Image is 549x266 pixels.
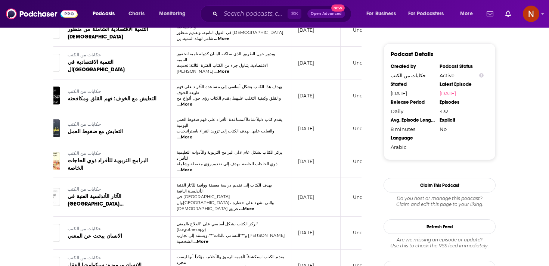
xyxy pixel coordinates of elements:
[214,69,229,75] span: ...More
[6,7,78,21] img: Podchaser - Follow, Share and Rate Podcasts
[214,36,229,42] span: ...More
[177,254,284,265] span: يقدم الكتاب استكشافاً لأهمية الرموز والأحلام، مؤكداً أنها ليست مجرد
[391,117,435,123] div: Avg. Episode Length
[391,144,435,150] div: Arabic
[455,8,482,20] button: open menu
[177,134,192,140] span: ...More
[391,108,435,114] div: Daily
[128,9,145,19] span: Charts
[361,8,405,20] button: open menu
[298,93,314,99] p: [DATE]
[177,221,258,232] span: يركز الكتاب بشكل أساسي على "العلاج بالمعنى" (Logotherapy)
[193,239,208,245] span: ...More
[68,121,156,128] a: حكايات من الكتب
[68,150,157,157] a: حكايات من الكتب
[331,4,345,12] span: New
[298,194,314,200] p: [DATE]
[298,60,314,66] p: [DATE]
[68,226,101,231] span: حكايات من الكتب
[479,73,484,78] button: Show Info
[177,96,281,101] span: والقلق وكيفية التغلب عليهما. يقدم الكتاب رؤى حول أنواع مخ
[298,27,314,33] p: [DATE]
[177,101,192,107] span: ...More
[177,128,274,134] span: والتغلب عليها. يهدف الكتاب إلى تزويد القراء باستراتيجيات
[353,194,373,200] span: Under 1k
[440,126,484,132] div: No
[177,161,277,166] span: ذوي الحاجات الخاصة. يهدف إلى تقديم رؤى مفصلة وشاملة
[68,122,101,127] span: حكايات من الكتب
[391,72,435,78] div: حكايات من الكتب
[523,6,539,22] img: User Profile
[68,193,127,215] span: الآثار الأندلسية الفنية في [GEOGRAPHIC_DATA] وال[GEOGRAPHIC_DATA]
[384,178,496,193] button: Claim This Podcast
[68,151,101,156] span: حكايات من الكتب
[68,157,148,171] span: البرامج التربوية للأفراد ذوي الحاجات الخاصة
[68,232,156,240] a: الانسان يبحث عن المعني
[353,230,373,235] span: Under 1k
[353,126,373,131] span: Under 1k
[239,206,254,212] span: ...More
[177,233,285,244] span: و**"التسامي بالذات"**. ويستند إلى تجارب [PERSON_NAME] الشخصية
[384,195,496,201] span: Do you host or manage this podcast?
[68,52,157,59] a: حكايات من الكتب
[68,96,156,102] span: التعايش مع الخوف: فهم القلق ومكافحته
[68,255,157,262] a: حكايات من الكتب
[177,150,282,161] span: يركز الكتاب بشكل عام على البرامج التربوية والأدوات التعليمية للأفراد
[159,9,186,19] span: Monitoring
[177,18,277,29] span: الهدف الرئيسي للكتاب هو معالجة مشكلة التنمية الاقتصادية والاجتماعية
[391,81,435,87] div: Started
[391,90,435,96] div: [DATE]
[353,93,373,98] span: Under 1k
[298,125,314,132] p: [DATE]
[523,6,539,22] button: Show profile menu
[68,193,157,208] a: الآثار الأندلسية الفنية في [GEOGRAPHIC_DATA] وال[GEOGRAPHIC_DATA]
[384,237,496,249] div: Are we missing an episode or update? Use this to check the RSS feed immediately.
[68,187,101,192] span: حكايات من الكتب
[307,9,345,18] button: Open AdvancedNew
[221,8,288,20] input: Search podcasts, credits, & more...
[68,128,123,135] span: التعايش مع ضغوط العمل
[391,126,435,132] div: 8 minutes
[440,63,484,69] div: Podcast Status
[177,167,192,173] span: ...More
[384,219,496,234] button: Refresh Feed
[87,8,124,20] button: open menu
[177,30,283,41] span: في الدول النامية، وتقديم منظور [DEMOGRAPHIC_DATA] شامل لهذه التنمية. ين
[177,63,268,74] span: الاقتصادية. يتناول جزء من الكتاب الفترة الثالثة: تحديث [PERSON_NAME]
[68,59,157,73] a: التنمية الاقتصادية في ال[GEOGRAPHIC_DATA]
[68,88,156,95] a: حكايات من الكتب
[93,9,115,19] span: Podcasts
[391,50,433,57] h3: Podcast Details
[353,60,373,66] span: Under 1k
[177,182,272,194] span: يهدف الكتاب إلى تقديم دراسة معمقة ووافية للآثار الفنية الأندلسية الباقية
[391,135,435,141] div: Language
[68,128,156,135] a: التعايش مع ضغوط العمل
[391,99,435,105] div: Release Period
[68,26,157,41] a: التنمية الاقتصادية الشاملة من منظور [DEMOGRAPHIC_DATA]
[484,7,496,20] a: Show notifications dropdown
[391,63,435,69] div: Created by
[298,158,314,165] p: [DATE]
[440,117,484,123] div: Explicit
[177,84,282,95] span: يهدف هذا الكتاب بشكل أساسي إلى مساعدة الأفراد على فهم طبيعة الخوف
[177,117,282,128] span: يقدم كتاب دليلاً شاملاً لمساعدة الأفراد على فهم ضغوط العمل اليومية
[68,226,156,232] a: حكايات من الكتب
[408,9,444,19] span: For Podcasters
[440,99,484,105] div: Episodes
[177,51,275,62] span: ويدور حول الطريق الذي سلكته اليابان كدولة نامية لتحقيق التنمية
[440,72,484,78] div: Active
[68,186,157,193] a: حكايات من الكتب
[177,194,274,211] span: في [GEOGRAPHIC_DATA] وال[GEOGRAPHIC_DATA]، والتي تشهد على حضارة [DEMOGRAPHIC_DATA] عريق
[353,159,373,164] span: Under 1k
[68,95,156,103] a: التعايش مع الخوف: فهم القلق ومكافحته
[311,12,342,16] span: Open Advanced
[68,59,125,73] span: التنمية الاقتصادية في ال[GEOGRAPHIC_DATA]
[403,8,455,20] button: open menu
[384,195,496,207] div: Claim and edit this page to your liking.
[366,9,396,19] span: For Business
[68,233,122,239] span: الانسان يبحث عن المعني
[523,6,539,22] span: Logged in as AdelNBM
[68,52,101,57] span: حكايات من الكتب
[440,81,484,87] div: Latest Episode
[68,255,101,260] span: حكايات من الكتب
